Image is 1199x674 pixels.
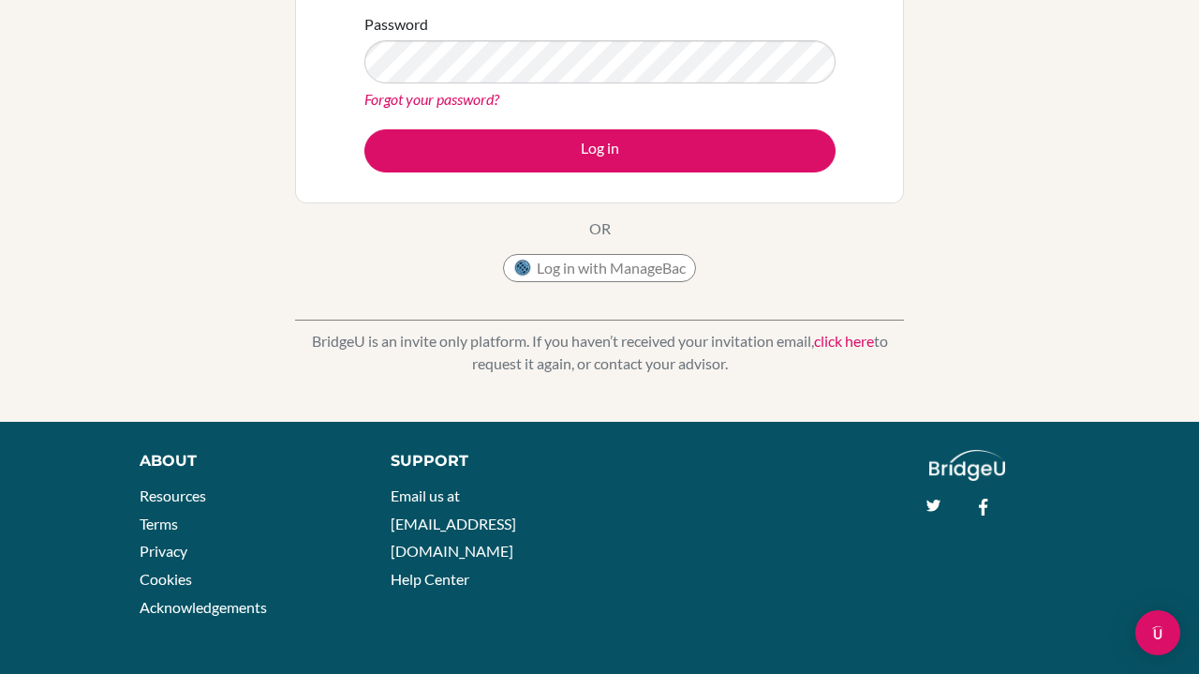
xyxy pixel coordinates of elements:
a: Email us at [EMAIL_ADDRESS][DOMAIN_NAME] [391,487,516,560]
a: Resources [140,487,206,504]
a: click here [814,332,874,350]
a: Acknowledgements [140,598,267,616]
div: About [140,450,348,472]
p: BridgeU is an invite only platform. If you haven’t received your invitation email, to request it ... [295,330,904,375]
a: Cookies [140,570,192,588]
a: Help Center [391,570,469,588]
button: Log in [364,129,836,172]
button: Log in with ManageBac [503,254,696,282]
div: Open Intercom Messenger [1135,610,1180,655]
label: Password [364,13,428,36]
a: Forgot your password? [364,90,499,108]
img: logo_white@2x-f4f0deed5e89b7ecb1c2cc34c3e3d731f90f0f143d5ea2071677605dd97b5244.png [929,450,1005,481]
p: OR [589,217,611,240]
div: Support [391,450,581,472]
a: Terms [140,515,178,532]
a: Privacy [140,542,187,560]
